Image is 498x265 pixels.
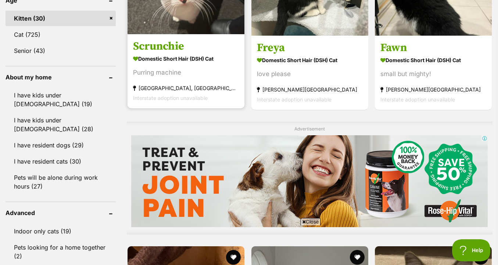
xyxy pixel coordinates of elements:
[133,83,239,93] strong: [GEOGRAPHIC_DATA], [GEOGRAPHIC_DATA]
[6,240,116,264] a: Pets looking for a home together (2)
[6,43,116,58] a: Senior (43)
[6,87,116,112] a: I have kids under [DEMOGRAPHIC_DATA] (19)
[380,96,455,103] span: Interstate adoption unavailable
[133,53,239,64] strong: Domestic Short Hair (DSH) Cat
[6,11,116,26] a: Kitten (30)
[257,96,332,103] span: Interstate adoption unavailable
[133,95,208,101] span: Interstate adoption unavailable
[380,85,486,94] strong: [PERSON_NAME][GEOGRAPHIC_DATA]
[257,85,363,94] strong: [PERSON_NAME][GEOGRAPHIC_DATA]
[301,218,320,225] span: Close
[380,55,486,65] strong: Domestic Short Hair (DSH) Cat
[128,34,244,108] a: Scrunchie Domestic Short Hair (DSH) Cat Purring machine [GEOGRAPHIC_DATA], [GEOGRAPHIC_DATA] Inte...
[380,69,486,79] div: small but mighty!
[6,223,116,239] a: Indoor only cats (19)
[251,35,368,110] a: Freya Domestic Short Hair (DSH) Cat love please [PERSON_NAME][GEOGRAPHIC_DATA] Interstate adoptio...
[6,74,116,80] header: About my home
[380,41,486,55] h3: Fawn
[71,228,427,261] iframe: Advertisement
[473,250,488,265] button: favourite
[133,68,239,78] div: Purring machine
[6,170,116,194] a: Pets will be alone during work hours (27)
[257,41,363,55] h3: Freya
[6,112,116,137] a: I have kids under [DEMOGRAPHIC_DATA] (28)
[131,135,488,227] iframe: Advertisement
[257,55,363,65] strong: Domestic Short Hair (DSH) Cat
[6,27,116,42] a: Cat (725)
[452,239,491,261] iframe: Help Scout Beacon - Open
[375,35,492,110] a: Fawn Domestic Short Hair (DSH) Cat small but mighty! [PERSON_NAME][GEOGRAPHIC_DATA] Interstate ad...
[133,39,239,53] h3: Scrunchie
[6,137,116,153] a: I have resident dogs (29)
[257,69,363,79] div: love please
[127,122,492,234] div: Advertisement
[6,210,116,216] header: Advanced
[6,154,116,169] a: I have resident cats (30)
